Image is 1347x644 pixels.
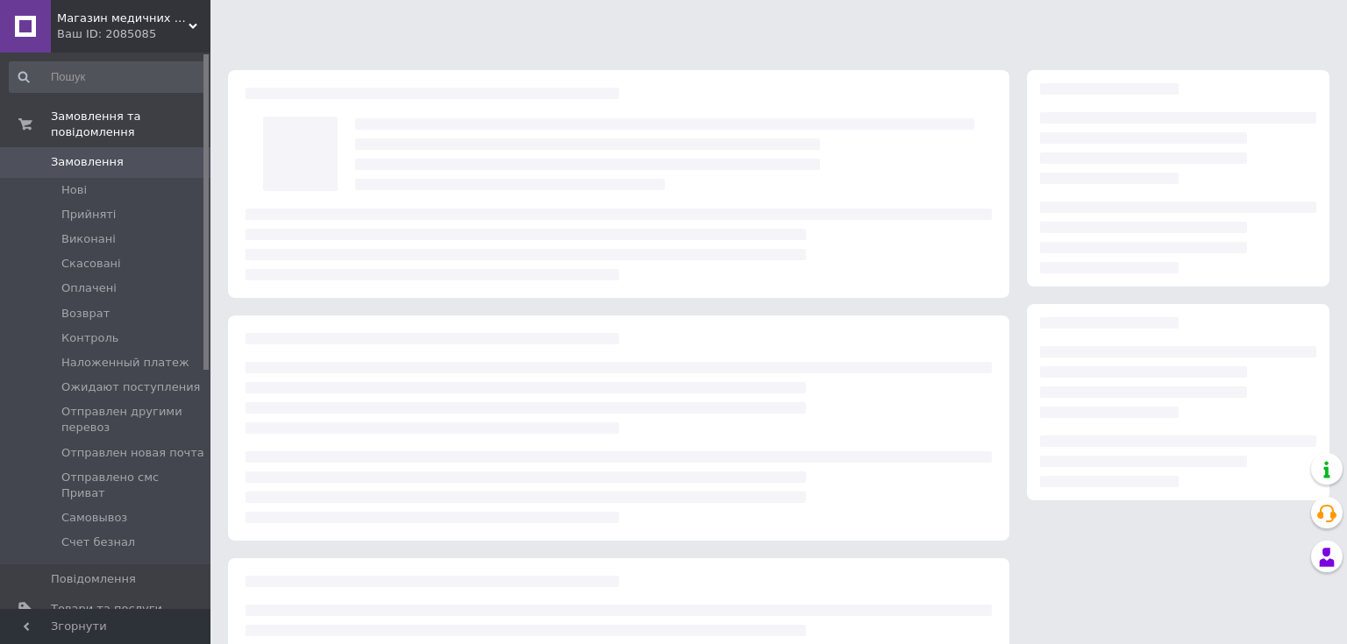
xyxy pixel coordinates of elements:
span: Товари та послуги [51,601,162,617]
span: Возврат [61,306,110,322]
span: Самовывоз [61,510,127,526]
span: Прийняті [61,207,116,223]
span: Замовлення [51,154,124,170]
input: Пошук [9,61,207,93]
span: Счет безнал [61,534,135,550]
span: Виконані [61,231,116,247]
span: Отправлено смс Приват [61,470,205,501]
span: Повідомлення [51,571,136,587]
div: Ваш ID: 2085085 [57,26,210,42]
span: Наложенный платеж [61,355,189,371]
span: Скасовані [61,256,121,272]
span: Оплачені [61,280,117,296]
span: Отправлен новая почта [61,445,204,461]
span: Нові [61,182,87,198]
span: Замовлення та повідомлення [51,109,210,140]
span: Отправлен другими перевоз [61,404,205,435]
span: Ожидают поступления [61,379,200,395]
span: Контроль [61,330,118,346]
span: Магазин медичних товарів "МАКСМЕД" [57,11,189,26]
